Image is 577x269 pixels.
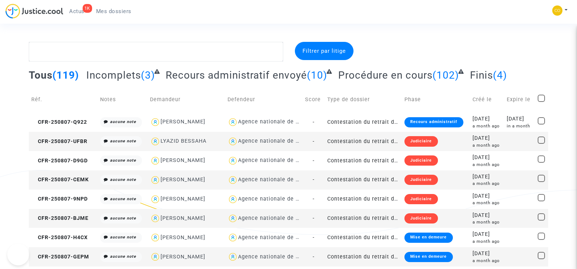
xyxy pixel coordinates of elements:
[228,194,238,205] img: icon-user.svg
[338,69,432,81] span: Procédure en cours
[90,6,137,17] a: Mes dossiers
[110,254,136,259] i: aucune note
[303,87,325,112] td: Score
[313,158,315,164] span: -
[473,154,502,162] div: [DATE]
[31,196,88,202] span: CFR-250807-9NPD
[150,117,161,127] img: icon-user.svg
[147,87,225,112] td: Demandeur
[31,234,88,241] span: CFR-250807-H4CX
[473,134,502,142] div: [DATE]
[29,87,97,112] td: Réf.
[402,87,470,112] td: Phase
[86,69,141,81] span: Incomplets
[238,138,318,144] div: Agence nationale de l'habitat
[31,158,88,164] span: CFR-250807-D9GD
[504,87,535,112] td: Expire le
[473,181,502,187] div: a month ago
[404,213,438,223] div: Judiciaire
[7,244,29,265] iframe: Help Scout Beacon - Open
[313,215,315,221] span: -
[473,238,502,245] div: a month ago
[473,142,502,149] div: a month ago
[110,216,136,221] i: aucune note
[325,87,402,112] td: Type de dossier
[161,119,205,125] div: [PERSON_NAME]
[31,254,89,260] span: CFR-250807-GEPM
[473,115,502,123] div: [DATE]
[228,213,238,224] img: icon-user.svg
[470,69,493,81] span: Finis
[161,157,205,163] div: [PERSON_NAME]
[238,254,318,260] div: Agence nationale de l'habitat
[552,5,562,16] img: 84a266a8493598cb3cce1313e02c3431
[507,115,532,123] div: [DATE]
[69,8,84,15] span: Actus
[31,119,87,125] span: CFR-250807-Q922
[313,254,315,260] span: -
[161,138,206,144] div: LYAZID BESSAHA
[161,177,205,183] div: [PERSON_NAME]
[5,4,63,19] img: jc-logo.svg
[228,232,238,243] img: icon-user.svg
[228,117,238,127] img: icon-user.svg
[161,196,205,202] div: [PERSON_NAME]
[150,232,161,243] img: icon-user.svg
[228,136,238,147] img: icon-user.svg
[110,119,136,124] i: aucune note
[473,162,502,168] div: a month ago
[404,136,438,146] div: Judiciaire
[470,87,505,112] td: Créé le
[31,215,88,221] span: CFR-250807-BJME
[473,200,502,206] div: a month ago
[150,194,161,205] img: icon-user.svg
[313,196,315,202] span: -
[325,112,402,132] td: Contestation du retrait de [PERSON_NAME] par l'ANAH (mandataire)
[110,158,136,163] i: aucune note
[507,123,532,129] div: in a month
[161,234,205,241] div: [PERSON_NAME]
[238,215,318,221] div: Agence nationale de l'habitat
[325,170,402,190] td: Contestation du retrait de [PERSON_NAME] par l'ANAH (mandataire)
[150,136,161,147] img: icon-user.svg
[313,138,315,145] span: -
[150,175,161,185] img: icon-user.svg
[166,69,307,81] span: Recours administratif envoyé
[110,197,136,201] i: aucune note
[404,233,452,243] div: Mise en demeure
[110,139,136,143] i: aucune note
[493,69,507,81] span: (4)
[404,194,438,204] div: Judiciaire
[150,213,161,224] img: icon-user.svg
[161,254,205,260] div: [PERSON_NAME]
[473,211,502,219] div: [DATE]
[238,119,318,125] div: Agence nationale de l'habitat
[325,228,402,247] td: Contestation du retrait de [PERSON_NAME] par l'ANAH (mandataire)
[307,69,327,81] span: (10)
[150,252,161,262] img: icon-user.svg
[325,190,402,209] td: Contestation du retrait de [PERSON_NAME] par l'ANAH (mandataire)
[473,192,502,200] div: [DATE]
[404,252,452,262] div: Mise en demeure
[150,155,161,166] img: icon-user.svg
[228,155,238,166] img: icon-user.svg
[238,177,318,183] div: Agence nationale de l'habitat
[31,138,87,145] span: CFR-250807-UFBR
[83,4,92,13] div: 1K
[161,215,205,221] div: [PERSON_NAME]
[404,117,463,127] div: Recours administratif
[473,250,502,258] div: [DATE]
[225,87,303,112] td: Defendeur
[29,69,52,81] span: Tous
[325,209,402,228] td: Contestation du retrait de [PERSON_NAME] par l'ANAH (mandataire)
[228,175,238,185] img: icon-user.svg
[238,157,318,163] div: Agence nationale de l'habitat
[141,69,155,81] span: (3)
[238,196,318,202] div: Agence nationale de l'habitat
[473,173,502,181] div: [DATE]
[473,230,502,238] div: [DATE]
[313,177,315,183] span: -
[52,69,79,81] span: (119)
[473,219,502,225] div: a month ago
[473,258,502,264] div: a month ago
